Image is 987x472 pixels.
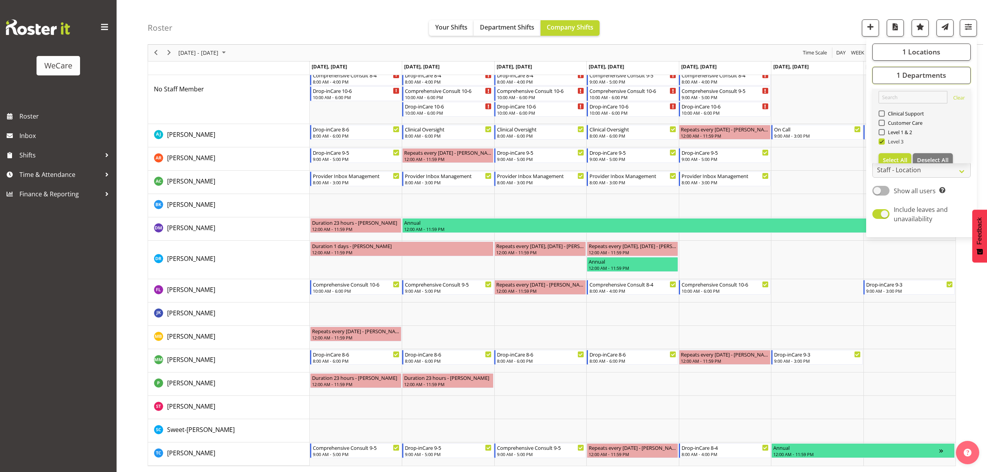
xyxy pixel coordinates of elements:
[866,288,953,294] div: 9:00 AM - 3:00 PM
[19,110,113,122] span: Roster
[589,63,624,70] span: [DATE], [DATE]
[310,86,401,101] div: No Staff Member"s event - Drop-inCare 10-6 Begin From Monday, September 29, 2025 at 10:00:00 AM G...
[681,133,768,139] div: 12:00 AM - 11:59 PM
[44,60,72,72] div: WeCare
[497,87,584,94] div: Comprehensive Consult 10-6
[148,302,310,326] td: John Ko resource
[496,249,584,255] div: 12:00 AM - 11:59 PM
[866,280,953,288] div: Drop-inCare 9-3
[313,350,399,358] div: Drop-inCare 8-6
[167,153,215,163] a: [PERSON_NAME]
[312,327,399,335] div: Repeats every [DATE] - [PERSON_NAME]
[405,350,492,358] div: Drop-inCare 8-6
[494,71,586,86] div: No Staff Member"s event - Drop-inCare 8-4 Begin From Wednesday, October 1, 2025 at 8:00:00 AM GMT...
[167,448,215,458] a: [PERSON_NAME]
[429,20,474,36] button: Your Shifts
[402,218,955,233] div: Deepti Mahajan"s event - Annual Begin From Tuesday, September 30, 2025 at 12:00:00 AM GMT+13:00 E...
[313,451,399,457] div: 9:00 AM - 5:00 PM
[885,129,912,135] span: Level 1 & 2
[313,358,399,364] div: 8:00 AM - 6:00 PM
[953,94,965,103] a: Clear
[589,249,676,255] div: 12:00 AM - 11:59 PM
[682,156,768,162] div: 9:00 AM - 5:00 PM
[313,79,399,85] div: 8:00 AM - 4:00 PM
[405,94,492,100] div: 10:00 AM - 6:00 PM
[589,242,676,250] div: Repeats every [DATE], [DATE] - [PERSON_NAME]
[176,45,230,61] div: Sep 29 - Oct 05, 2025
[167,425,235,434] a: Sweet-[PERSON_NAME]
[774,350,861,358] div: Drop-inCare 9-3
[402,86,493,101] div: No Staff Member"s event - Comprehensive Consult 10-6 Begin From Tuesday, September 30, 2025 at 10...
[541,20,600,36] button: Company Shifts
[589,280,676,288] div: Comprehensive Consult 8-4
[402,102,493,117] div: No Staff Member"s event - Drop-inCare 10-6 Begin From Tuesday, September 30, 2025 at 10:00:00 AM ...
[679,280,770,295] div: Felize Lacson"s event - Comprehensive Consult 10-6 Begin From Friday, October 3, 2025 at 10:00:00...
[148,419,310,442] td: Sweet-Lin Chan resource
[154,84,204,94] a: No Staff Member
[404,156,492,162] div: 12:00 AM - 11:59 PM
[679,71,770,86] div: No Staff Member"s event - Comprehensive Consult 8-4 Begin From Friday, October 3, 2025 at 8:00:00...
[774,133,861,139] div: 9:00 AM - 3:00 PM
[148,279,310,302] td: Felize Lacson resource
[682,87,768,94] div: Comprehensive Consult 9-5
[313,444,399,451] div: Comprehensive Consult 9-5
[894,187,936,195] span: Show all users
[894,205,948,223] span: Include leaves and unavailability
[494,171,586,186] div: Andrew Casburn"s event - Provider Inbox Management Begin From Wednesday, October 1, 2025 at 8:00:...
[154,85,204,93] span: No Staff Member
[312,249,492,255] div: 12:00 AM - 11:59 PM
[681,63,717,70] span: [DATE], [DATE]
[589,179,676,185] div: 8:00 AM - 3:00 PM
[912,19,929,37] button: Highlight an important date within the roster.
[167,378,215,388] a: [PERSON_NAME]
[679,350,770,365] div: Matthew Mckenzie"s event - Repeats every friday - Matthew Mckenzie Begin From Friday, October 3, ...
[872,44,971,61] button: 1 Locations
[310,443,401,458] div: Torry Cobb"s event - Comprehensive Consult 9-5 Begin From Monday, September 29, 2025 at 9:00:00 A...
[497,358,584,364] div: 8:00 AM - 6:00 PM
[913,153,953,167] button: Deselect All
[313,280,399,288] div: Comprehensive Consult 10-6
[773,444,940,451] div: Annual
[589,156,676,162] div: 9:00 AM - 5:00 PM
[404,374,492,381] div: Duration 23 hours - [PERSON_NAME]
[404,381,492,387] div: 12:00 AM - 11:59 PM
[960,19,977,37] button: Filter Shifts
[587,241,678,256] div: Deepti Raturi"s event - Repeats every wednesday, thursday - Deepti Raturi Begin From Thursday, Oc...
[177,48,229,58] button: September 2025
[771,350,863,365] div: Matthew Mckenzie"s event - Drop-inCare 9-3 Begin From Saturday, October 4, 2025 at 9:00:00 AM GMT...
[589,102,676,110] div: Drop-inCare 10-6
[497,156,584,162] div: 9:00 AM - 5:00 PM
[587,125,678,140] div: AJ Jones"s event - Clinical Oversight Begin From Thursday, October 2, 2025 at 8:00:00 AM GMT+13:0...
[405,79,492,85] div: 8:00 AM - 4:00 PM
[148,372,310,396] td: Pooja Prabhu resource
[587,71,678,86] div: No Staff Member"s event - Comprehensive Consult 9-5 Begin From Thursday, October 2, 2025 at 9:00:...
[148,194,310,217] td: Brian Ko resource
[589,451,676,457] div: 12:00 AM - 11:59 PM
[167,332,215,341] span: [PERSON_NAME]
[405,179,492,185] div: 8:00 AM - 3:00 PM
[313,179,399,185] div: 8:00 AM - 3:00 PM
[682,179,768,185] div: 8:00 AM - 3:00 PM
[167,177,215,185] span: [PERSON_NAME]
[313,172,399,180] div: Provider Inbox Management
[313,94,399,100] div: 10:00 AM - 6:00 PM
[589,444,676,451] div: Repeats every [DATE] - [PERSON_NAME]
[167,285,215,294] span: [PERSON_NAME]
[405,288,492,294] div: 9:00 AM - 5:00 PM
[587,257,678,272] div: Deepti Raturi"s event - Annual Begin From Thursday, October 2, 2025 at 12:00:00 AM GMT+13:00 Ends...
[589,358,676,364] div: 8:00 AM - 6:00 PM
[682,79,768,85] div: 8:00 AM - 4:00 PM
[497,63,532,70] span: [DATE], [DATE]
[682,94,768,100] div: 9:00 AM - 5:00 PM
[497,444,584,451] div: Comprehensive Consult 9-5
[879,91,947,103] input: Search
[494,148,586,163] div: Andrea Ramirez"s event - Drop-inCare 9-5 Begin From Wednesday, October 1, 2025 at 9:00:00 AM GMT+...
[497,125,584,133] div: Clinical Oversight
[589,110,676,116] div: 10:00 AM - 6:00 PM
[771,443,955,458] div: Torry Cobb"s event - Annual Begin From Saturday, October 4, 2025 at 12:00:00 AM GMT+13:00 Ends At...
[679,443,770,458] div: Torry Cobb"s event - Drop-inCare 8-4 Begin From Friday, October 3, 2025 at 8:00:00 AM GMT+13:00 E...
[863,125,955,140] div: AJ Jones"s event - On Call Begin From Sunday, October 5, 2025 at 9:00:00 AM GMT+13:00 Ends At Sun...
[885,110,924,117] span: Clinical Support
[310,171,401,186] div: Andrew Casburn"s event - Provider Inbox Management Begin From Monday, September 29, 2025 at 8:00:...
[682,149,768,156] div: Drop-inCare 9-5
